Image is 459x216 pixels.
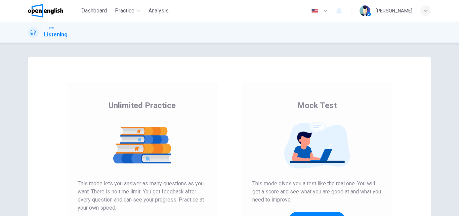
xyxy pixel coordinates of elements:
span: Unlimited Practice [109,100,176,111]
img: Profile picture [360,5,370,16]
img: en [310,8,319,13]
span: Analysis [149,7,169,15]
a: OpenEnglish logo [28,4,79,18]
span: Practice [115,7,134,15]
span: This mode lets you answer as many questions as you want. There is no time limit. You get feedback... [78,180,207,212]
h1: Listening [44,31,68,39]
span: Dashboard [81,7,107,15]
button: Practice [112,5,143,17]
div: [PERSON_NAME] [376,7,412,15]
span: This mode gives you a test like the real one. You will get a score and see what you are good at a... [252,180,381,204]
img: OpenEnglish logo [28,4,63,18]
span: TOEIC® [44,26,54,31]
button: Dashboard [79,5,110,17]
span: Mock Test [297,100,337,111]
button: Analysis [146,5,171,17]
